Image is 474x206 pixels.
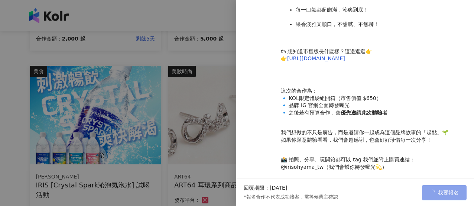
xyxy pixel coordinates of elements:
[244,194,338,200] p: *報名合作不代表成功接案，需等候業主確認
[438,190,459,196] span: 我要報名
[281,156,463,171] p: 📸 拍照、分享、玩開箱都可以 tag 我們並附上購買連結： @irisohyama_tw（我們會幫你轉發曝光💫）
[281,129,463,144] p: 我們想做的不只是廣告，而是邀請你一起成為這個品牌故事的「起點」🌱 如果你願意體驗看看，我們會超感謝，也會好好珍惜每一次分享！
[244,184,287,192] p: 回覆期限：[DATE]
[422,185,467,200] button: 我要報名
[281,87,463,116] p: 這次的合作為： 🔹 KOL限定體驗組開箱（市售價值 $650） 🔹 品牌 IG 官網全面轉發曝光 🔹 之後若有預算合作，會
[296,21,463,28] li: 果香淡雅又順口，不甜膩、不無聊！
[281,48,463,62] p: 🛍 想知道市售版長什麼樣？這邊逛逛👉 👉
[372,110,387,116] ins: 體驗者
[429,189,436,196] span: loading
[296,6,463,14] li: 每一口氣都超飽滿，沁爽到底！
[341,110,372,116] strong: 優先邀請此次
[287,55,345,61] a: [URL][DOMAIN_NAME]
